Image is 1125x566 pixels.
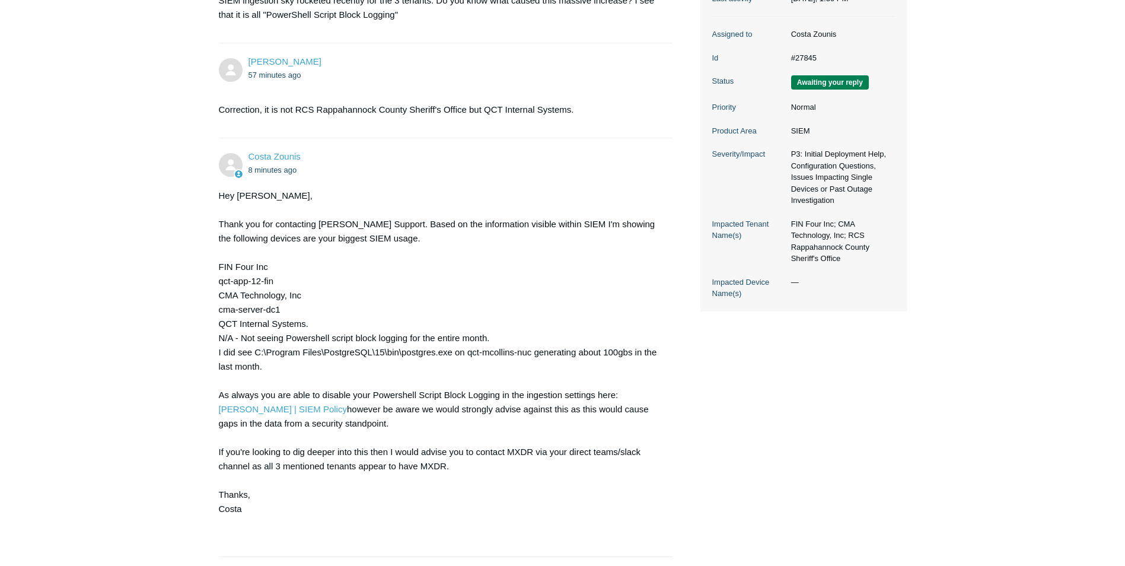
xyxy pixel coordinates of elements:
time: 09/02/2025, 13:30 [248,166,297,174]
a: [PERSON_NAME] | SIEM Policy [219,404,347,414]
dd: Costa Zounis [785,28,895,40]
a: [PERSON_NAME] [248,56,321,66]
span: Nicholas Weber [248,56,321,66]
dt: Product Area [712,125,785,137]
dt: Id [712,52,785,64]
div: Hey [PERSON_NAME], Thank you for contacting [PERSON_NAME] Support. Based on the information visib... [219,189,661,545]
dd: FIN Four Inc; CMA Technology, Inc; RCS Rappahannock County Sheriff's Office [785,218,895,265]
p: Correction, it is not RCS Rappahannock County Sheriff's Office but QCT Internal Systems. [219,103,661,117]
dd: SIEM [785,125,895,137]
span: We are waiting for you to respond [791,75,869,90]
dt: Severity/Impact [712,148,785,160]
dd: #27845 [785,52,895,64]
dt: Priority [712,101,785,113]
dt: Status [712,75,785,87]
dd: P3: Initial Deployment Help, Configuration Questions, Issues Impacting Single Devices or Past Out... [785,148,895,206]
dd: Normal [785,101,895,113]
time: 09/02/2025, 12:42 [248,71,301,80]
dd: — [785,276,895,288]
a: Costa Zounis [248,151,301,161]
dt: Assigned to [712,28,785,40]
dt: Impacted Device Name(s) [712,276,785,300]
dt: Impacted Tenant Name(s) [712,218,785,241]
